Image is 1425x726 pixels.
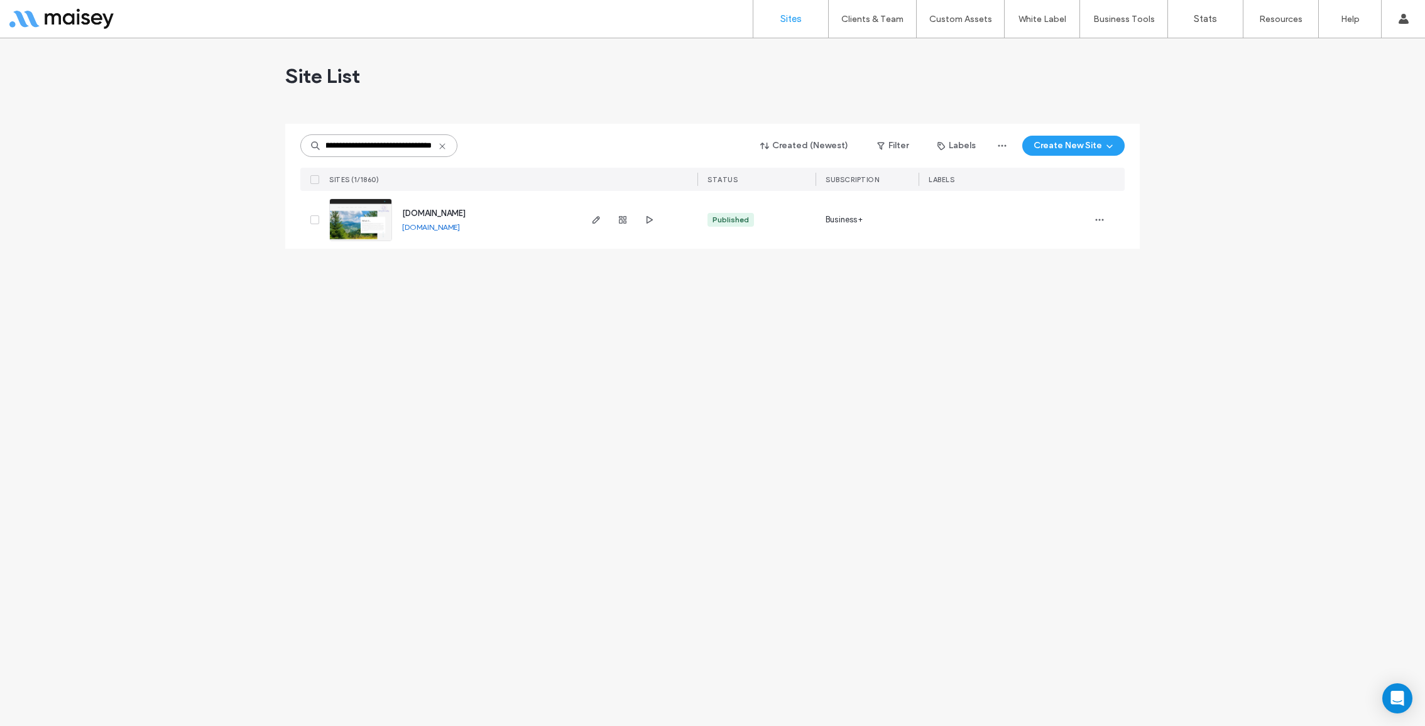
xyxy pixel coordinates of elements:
label: Clients & Team [841,14,904,24]
span: STATUS [707,175,738,184]
label: Help [1341,14,1360,24]
button: Labels [926,136,987,156]
label: Stats [1194,13,1217,24]
div: Open Intercom Messenger [1382,683,1412,713]
label: Resources [1259,14,1302,24]
span: Subscription [826,175,879,184]
span: Site List [285,63,360,89]
button: Filter [865,136,921,156]
label: White Label [1018,14,1066,24]
button: Create New Site [1022,136,1125,156]
a: [DOMAIN_NAME] [402,209,466,218]
label: Sites [780,13,802,24]
button: Created (Newest) [750,136,860,156]
label: Custom Assets [929,14,992,24]
span: Business+ [826,214,863,226]
label: Business Tools [1093,14,1155,24]
div: Published [712,214,749,225]
span: Help [29,9,55,20]
a: [DOMAIN_NAME] [402,222,460,232]
span: SITES (1/1860) [329,175,379,184]
span: LABELS [929,175,954,184]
